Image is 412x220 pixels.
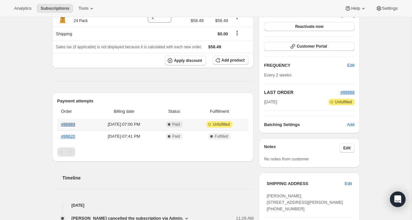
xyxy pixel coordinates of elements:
span: No notes from customer [264,156,309,161]
h2: Payment attempts [57,98,249,104]
span: Add [347,122,354,128]
button: Add product [212,56,248,65]
button: Add [343,120,358,130]
small: 24 Pack [74,18,88,23]
span: Every 2 weeks [264,73,292,77]
button: #88989 [340,89,354,96]
span: Edit [347,62,354,69]
button: Tools [74,4,99,13]
h3: Notes [264,144,339,153]
span: $0.00 [218,31,228,36]
span: Fulfilled [215,134,228,139]
span: $58.49 [208,17,228,24]
a: #88989 [340,90,354,95]
span: Paid [172,134,180,139]
span: Status [158,108,190,115]
span: Edit [343,145,351,151]
span: Billing date [94,108,154,115]
span: Analytics [14,6,31,11]
button: Apply discount [165,56,206,65]
span: [PERSON_NAME] [STREET_ADDRESS][PERSON_NAME] [PHONE_NUMBER] [267,193,343,211]
div: Maple Cinnamon [69,11,106,24]
button: Help [341,4,370,13]
a: #88989 [61,122,75,127]
button: Edit [343,60,358,71]
a: #88820 [61,134,75,139]
span: [DATE] · 07:41 PM [94,133,154,140]
button: Reactivate now [264,22,354,31]
span: Help [351,6,360,11]
h3: SHIPPING ADDRESS [267,180,345,187]
span: [DATE] · 07:00 PM [94,121,154,128]
span: $58.49 [208,44,221,49]
span: [DATE] [264,99,277,105]
h2: Timeline [63,175,254,181]
button: Settings [372,4,402,13]
button: Customer Portal [264,42,354,51]
span: Reactivate now [295,24,323,29]
span: Paid [172,122,180,127]
span: Fulfillment [194,108,245,115]
span: Unfulfilled [335,99,352,105]
button: Edit [341,179,356,189]
h4: [DATE] [52,202,254,209]
span: Add product [222,58,245,63]
span: Sales tax (if applicable) is not displayed because it is calculated with each new order. [56,45,202,49]
h2: FREQUENCY [264,62,347,69]
button: Shipping actions [232,29,242,37]
span: Apply discount [174,58,202,63]
nav: Pagination [57,147,249,156]
div: Open Intercom Messenger [390,191,406,207]
span: Tools [78,6,88,11]
th: Shipping [52,27,133,41]
button: Subscriptions [37,4,73,13]
h6: Batching Settings [264,122,347,128]
span: Subscriptions [40,6,69,11]
button: Analytics [10,4,35,13]
span: Unfulfilled [213,122,230,127]
button: Edit [339,144,355,153]
span: Settings [382,6,398,11]
h2: LAST ORDER [264,89,340,96]
span: Customer Portal [297,44,327,49]
span: $58.49 [191,17,204,24]
th: Order [57,104,92,119]
span: Edit [345,180,352,187]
